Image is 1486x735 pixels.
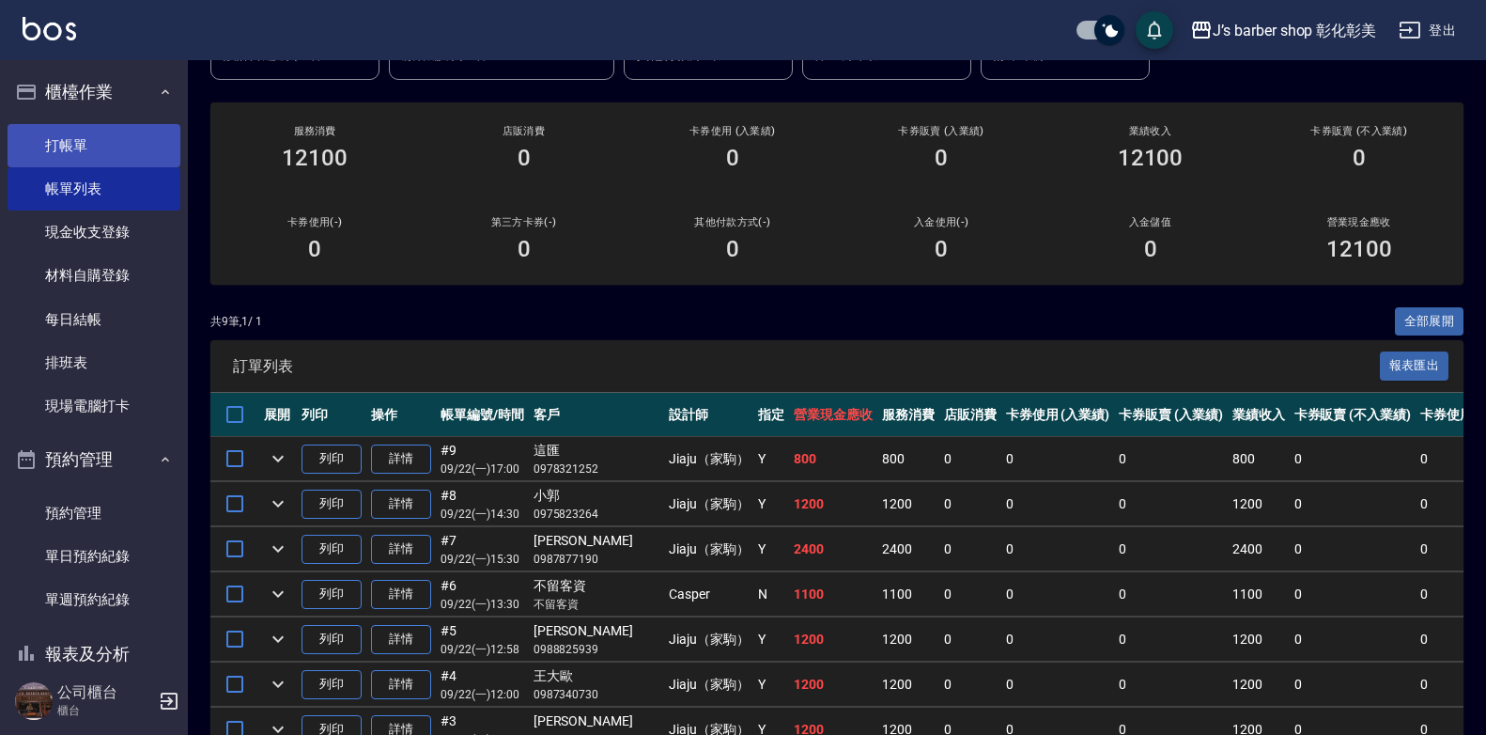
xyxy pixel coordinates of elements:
h3: 0 [726,236,739,262]
td: N [753,572,789,617]
td: 0 [1290,663,1416,707]
h3: 0 [726,145,739,171]
td: 1200 [789,663,877,707]
td: 1200 [789,482,877,526]
td: 0 [1114,482,1228,526]
div: J’s barber shop 彰化彰美 [1213,19,1376,42]
td: Y [753,527,789,571]
h3: 0 [1144,236,1157,262]
a: 詳情 [371,625,431,654]
a: 每日結帳 [8,298,180,341]
td: 0 [1290,618,1416,662]
div: [PERSON_NAME] [534,621,659,641]
a: 材料自購登錄 [8,254,180,297]
td: 1200 [877,663,939,707]
td: Jiaju（家駒） [664,527,754,571]
h3: 12100 [1118,145,1184,171]
a: 打帳單 [8,124,180,167]
h2: 卡券販賣 (不入業績) [1277,125,1441,137]
td: 0 [1290,482,1416,526]
button: 報表匯出 [1380,352,1449,381]
td: Y [753,663,789,707]
td: #6 [436,572,529,617]
p: 09/22 (一) 12:00 [441,686,524,703]
td: 0 [939,482,1001,526]
a: 詳情 [371,490,431,519]
th: 帳單編號/時間 [436,393,529,437]
button: save [1136,11,1173,49]
div: [PERSON_NAME] [534,531,659,551]
td: 0 [1001,663,1115,707]
div: 小郭 [534,486,659,506]
td: 0 [1114,663,1228,707]
div: 王大歐 [534,666,659,686]
span: 訂單列表 [233,357,1380,376]
td: 800 [1228,437,1290,481]
button: 登出 [1391,13,1463,48]
h3: 0 [308,236,321,262]
p: 0987877190 [534,551,659,568]
td: #5 [436,618,529,662]
td: 0 [1290,572,1416,617]
button: 櫃檯作業 [8,68,180,117]
h2: 業績收入 [1068,125,1231,137]
td: 0 [939,572,1001,617]
h2: 其他付款方式(-) [651,216,814,228]
h3: 0 [518,145,531,171]
td: 0 [939,527,1001,571]
button: expand row [264,490,292,518]
div: [PERSON_NAME] [534,712,659,731]
td: #8 [436,482,529,526]
td: 0 [1114,618,1228,662]
h2: 卡券使用 (入業績) [651,125,814,137]
td: 1100 [789,572,877,617]
button: 預約管理 [8,435,180,484]
a: 詳情 [371,580,431,609]
td: #7 [436,527,529,571]
td: 0 [1001,482,1115,526]
p: 共 9 筆, 1 / 1 [210,313,262,330]
button: 報表及分析 [8,630,180,679]
a: 排班表 [8,341,180,384]
h3: 0 [935,145,948,171]
td: 1200 [1228,618,1290,662]
th: 展開 [259,393,297,437]
p: 09/22 (一) 15:30 [441,551,524,568]
td: 1200 [789,618,877,662]
p: 0978321252 [534,461,659,477]
th: 店販消費 [939,393,1001,437]
td: 800 [789,437,877,481]
h2: 卡券販賣 (入業績) [859,125,1023,137]
p: 09/22 (一) 14:30 [441,506,524,523]
a: 現場電腦打卡 [8,384,180,428]
div: 這匯 [534,441,659,461]
p: 0975823264 [534,506,659,523]
th: 卡券販賣 (入業績) [1114,393,1228,437]
th: 指定 [753,393,789,437]
td: 1200 [1228,663,1290,707]
td: 0 [1001,527,1115,571]
td: Y [753,618,789,662]
h2: 入金使用(-) [859,216,1023,228]
td: 800 [877,437,939,481]
th: 業績收入 [1228,393,1290,437]
h5: 公司櫃台 [57,683,153,702]
td: 1200 [877,618,939,662]
td: Jiaju（家駒） [664,437,754,481]
p: 09/22 (一) 12:58 [441,641,524,658]
h3: 0 [1353,145,1366,171]
a: 報表匯出 [1380,356,1449,374]
h3: 服務消費 [233,125,396,137]
p: 0987340730 [534,686,659,703]
td: 0 [939,663,1001,707]
h2: 第三方卡券(-) [441,216,605,228]
h3: 12100 [1326,236,1392,262]
th: 客戶 [529,393,664,437]
td: 1100 [877,572,939,617]
th: 列印 [297,393,366,437]
td: 0 [1001,437,1115,481]
td: 0 [1001,618,1115,662]
a: 現金收支登錄 [8,211,180,254]
th: 操作 [366,393,436,437]
td: 0 [1290,527,1416,571]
